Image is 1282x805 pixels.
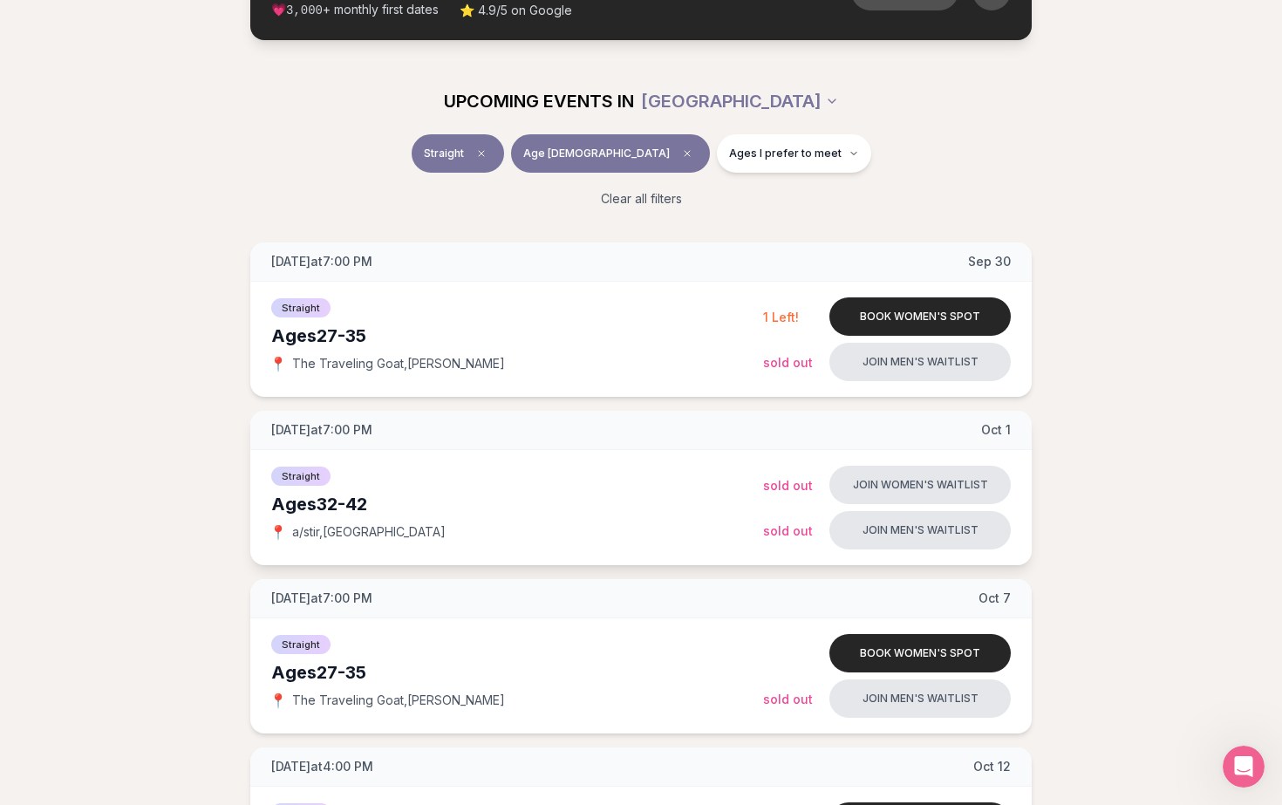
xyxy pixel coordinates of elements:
[829,343,1011,381] button: Join men's waitlist
[292,692,505,709] span: The Traveling Goat , [PERSON_NAME]
[641,82,839,120] button: [GEOGRAPHIC_DATA]
[271,1,439,19] span: 💗 + monthly first dates
[1223,746,1265,788] iframe: Intercom live chat
[424,147,464,160] span: Straight
[763,523,813,538] span: Sold Out
[590,180,692,218] button: Clear all filters
[444,89,634,113] span: UPCOMING EVENTS IN
[271,421,372,439] span: [DATE] at 7:00 PM
[973,758,1011,775] span: Oct 12
[271,324,763,348] div: Ages 27-35
[271,525,285,539] span: 📍
[511,134,710,173] button: Age [DEMOGRAPHIC_DATA]Clear age
[271,635,331,654] span: Straight
[763,478,813,493] span: Sold Out
[829,297,1011,336] button: Book women's spot
[271,357,285,371] span: 📍
[412,134,504,173] button: StraightClear event type filter
[729,147,842,160] span: Ages I prefer to meet
[763,692,813,706] span: Sold Out
[271,467,331,486] span: Straight
[979,590,1011,607] span: Oct 7
[829,511,1011,549] button: Join men's waitlist
[829,634,1011,672] button: Book women's spot
[271,693,285,707] span: 📍
[286,3,323,17] span: 3,000
[829,466,1011,504] button: Join women's waitlist
[763,310,799,324] span: 1 Left!
[981,421,1011,439] span: Oct 1
[271,758,373,775] span: [DATE] at 4:00 PM
[271,298,331,317] span: Straight
[271,590,372,607] span: [DATE] at 7:00 PM
[292,355,505,372] span: The Traveling Goat , [PERSON_NAME]
[471,143,492,164] span: Clear event type filter
[292,523,446,541] span: a/stir , [GEOGRAPHIC_DATA]
[271,492,763,516] div: Ages 32-42
[677,143,698,164] span: Clear age
[829,679,1011,718] button: Join men's waitlist
[460,2,572,19] span: ⭐ 4.9/5 on Google
[717,134,871,173] button: Ages I prefer to meet
[968,253,1011,270] span: Sep 30
[523,147,670,160] span: Age [DEMOGRAPHIC_DATA]
[763,355,813,370] span: Sold Out
[271,660,763,685] div: Ages 27-35
[271,253,372,270] span: [DATE] at 7:00 PM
